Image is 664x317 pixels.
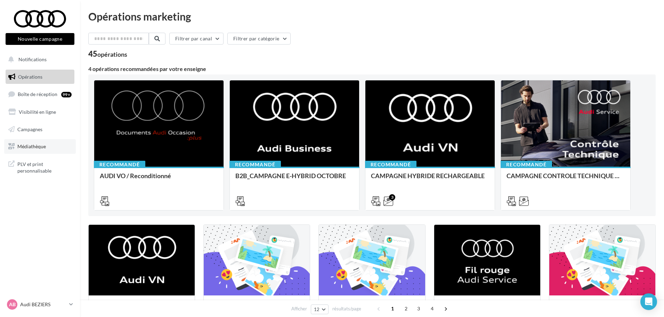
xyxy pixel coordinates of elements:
span: Boîte de réception [18,91,57,97]
div: Open Intercom Messenger [640,293,657,310]
div: 4 opérations recommandées par votre enseigne [88,66,656,72]
div: Opérations marketing [88,11,656,22]
a: Boîte de réception99+ [4,87,76,102]
p: Audi BEZIERS [20,301,66,308]
a: Médiathèque [4,139,76,154]
span: 4 [427,303,438,314]
span: Opérations [18,74,42,80]
span: 1 [387,303,398,314]
div: B2B_CAMPAGNE E-HYBRID OCTOBRE [235,172,354,186]
button: 12 [311,304,329,314]
a: PLV et print personnalisable [4,157,76,177]
span: 3 [413,303,424,314]
span: Campagnes [17,126,42,132]
span: PLV et print personnalisable [17,159,72,174]
div: Recommandé [94,161,145,168]
div: Recommandé [229,161,281,168]
button: Notifications [4,52,73,67]
a: Opérations [4,70,76,84]
span: AB [9,301,16,308]
div: CAMPAGNE HYBRIDE RECHARGEABLE [371,172,489,186]
span: Visibilité en ligne [19,109,56,115]
div: 3 [389,194,395,200]
div: CAMPAGNE CONTROLE TECHNIQUE 25€ OCTOBRE [507,172,625,186]
div: Recommandé [365,161,416,168]
span: résultats/page [332,306,361,312]
span: Notifications [18,56,47,62]
div: Recommandé [501,161,552,168]
a: Visibilité en ligne [4,105,76,119]
button: Nouvelle campagne [6,33,74,45]
a: Campagnes [4,122,76,137]
span: Médiathèque [17,143,46,149]
div: 45 [88,50,127,58]
span: 2 [400,303,412,314]
div: opérations [97,51,127,57]
button: Filtrer par catégorie [227,33,291,45]
span: 12 [314,307,320,312]
div: 99+ [61,92,72,97]
button: Filtrer par canal [169,33,224,45]
div: AUDI VO / Reconditionné [100,172,218,186]
span: Afficher [291,306,307,312]
a: AB Audi BEZIERS [6,298,74,311]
